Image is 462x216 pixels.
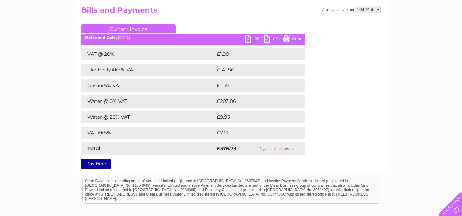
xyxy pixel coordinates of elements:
[245,35,264,44] a: PDF
[215,95,294,108] td: £203.86
[81,79,215,92] td: Gas @ 5% VAT
[81,48,215,60] td: VAT @ 20%
[81,35,305,40] div: [DATE]
[81,111,215,123] td: Water @ 20% VAT
[385,27,403,31] a: Telecoms
[215,79,290,92] td: £11.41
[367,27,381,31] a: Energy
[441,27,456,31] a: Log out
[248,142,305,155] td: Payment received
[407,27,416,31] a: Blog
[84,35,117,40] b: Statement Date:
[16,16,48,36] img: logo.png
[215,111,290,123] td: £9.95
[81,24,176,33] a: Current Invoice
[264,35,283,44] a: CSV
[351,27,363,31] a: Water
[87,145,100,151] strong: Total
[81,6,381,18] h2: Bills and Payments
[83,3,380,31] div: Clear Business is a trading name of Verastar Limited (registered in [GEOGRAPHIC_DATA] No. 3667643...
[81,64,215,76] td: Electricity @ 5% VAT
[217,145,236,151] strong: £376.73
[215,127,290,139] td: £7.66
[81,159,111,169] a: Pay Here
[343,3,387,11] a: 0333 014 3131
[283,35,301,44] a: Print
[215,64,293,76] td: £141.86
[215,48,290,60] td: £1.99
[81,95,215,108] td: Water @ 0% VAT
[420,27,436,31] a: Contact
[322,6,381,13] div: Account number
[81,127,215,139] td: VAT @ 5%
